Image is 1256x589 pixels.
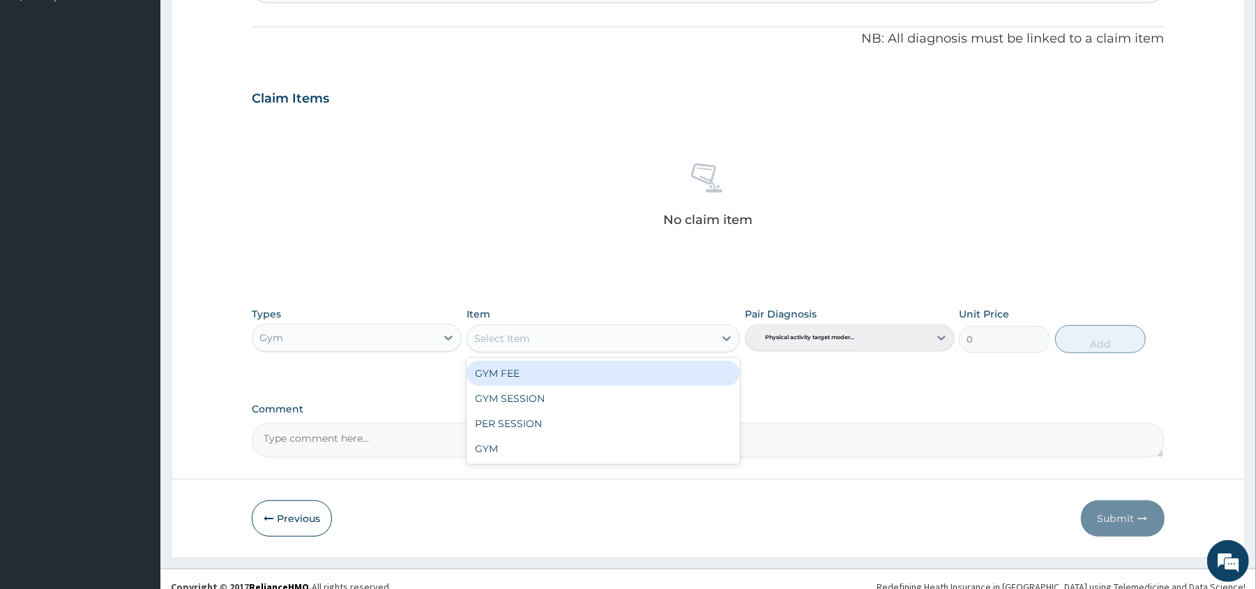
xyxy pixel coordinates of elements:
img: d_794563401_company_1708531726252_794563401 [26,70,56,105]
div: Select Item [474,331,530,345]
label: Unit Price [959,307,1009,321]
textarea: Type your message and hit 'Enter' [7,381,266,430]
button: Previous [252,500,332,537]
div: GYM FEE [467,361,740,386]
div: Chat with us now [73,78,234,96]
div: GYM [467,436,740,461]
div: Minimize live chat window [229,7,262,40]
h3: Claim Items [252,91,329,107]
label: Item [467,307,490,321]
button: Add [1055,325,1147,353]
p: NB: All diagnosis must be linked to a claim item [252,30,1164,48]
div: Gym [259,331,283,345]
label: Types [252,308,281,320]
label: Pair Diagnosis [745,307,817,321]
button: Submit [1081,500,1165,537]
div: GYM SESSION [467,386,740,411]
span: We're online! [81,176,192,317]
div: PER SESSION [467,411,740,436]
p: No claim item [663,213,752,227]
label: Comment [252,403,1164,415]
